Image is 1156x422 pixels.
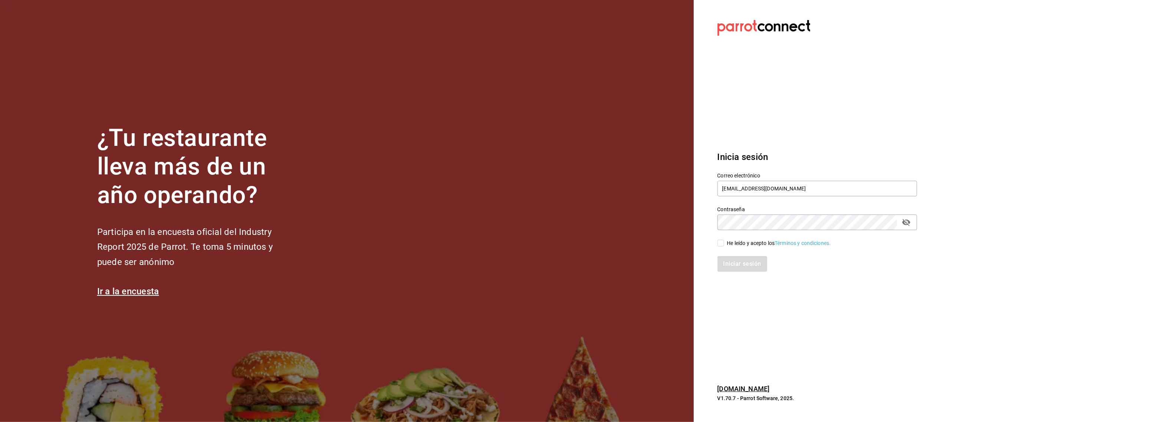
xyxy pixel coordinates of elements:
h3: Inicia sesión [717,150,917,164]
h2: Participa en la encuesta oficial del Industry Report 2025 de Parrot. Te toma 5 minutos y puede se... [97,225,298,270]
label: Contraseña [717,207,917,212]
div: He leído y acepto los [727,239,831,247]
label: Correo electrónico [717,173,917,179]
input: Ingresa tu correo electrónico [717,181,917,196]
a: Términos y condiciones. [775,240,831,246]
a: Ir a la encuesta [97,286,159,297]
button: passwordField [900,216,913,229]
a: [DOMAIN_NAME] [717,385,770,393]
p: V1.70.7 - Parrot Software, 2025. [717,395,917,402]
h1: ¿Tu restaurante lleva más de un año operando? [97,124,298,209]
